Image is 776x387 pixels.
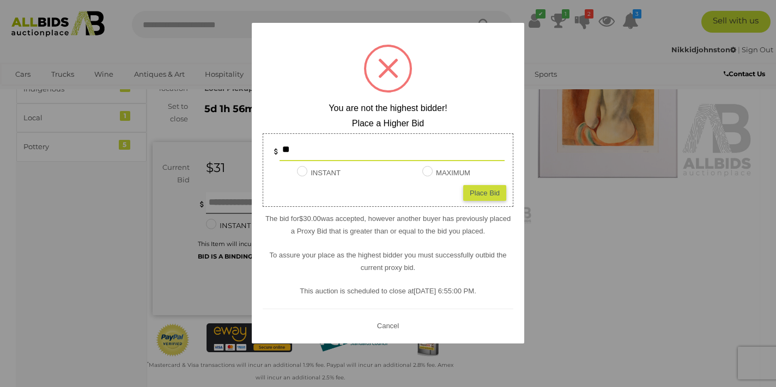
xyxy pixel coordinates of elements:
[297,167,341,179] label: INSTANT
[263,118,513,128] h2: Place a Higher Bid
[414,287,474,295] span: [DATE] 6:55:00 PM
[299,214,321,222] span: $30.00
[374,318,402,332] button: Cancel
[422,167,470,179] label: MAXIMUM
[463,185,506,200] div: Place Bid
[263,248,513,274] p: To assure your place as the highest bidder you must successfully outbid the current proxy bid.
[263,212,513,237] p: The bid for was accepted, however another buyer has previously placed a Proxy Bid that is greater...
[263,103,513,113] h2: You are not the highest bidder!
[263,285,513,297] p: This auction is scheduled to close at .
